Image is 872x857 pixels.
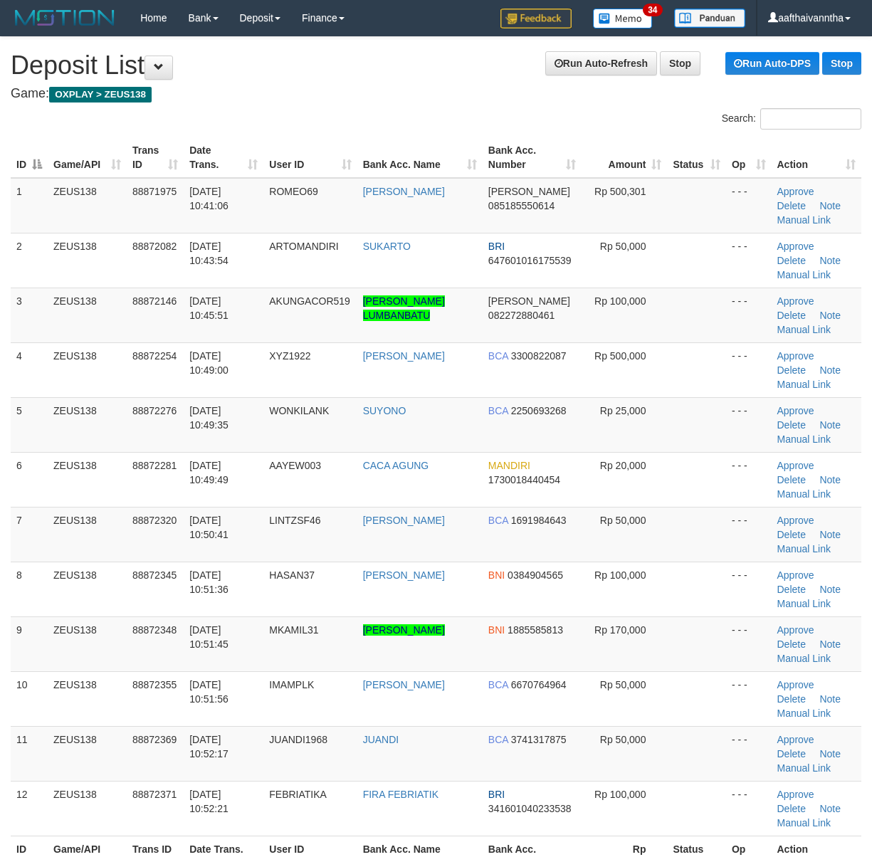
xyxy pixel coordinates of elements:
span: [DATE] 10:45:51 [189,295,228,321]
span: Rp 100,000 [594,295,646,307]
a: Delete [777,803,806,814]
span: Rp 20,000 [600,460,646,471]
span: Copy 341601040233538 to clipboard [488,803,572,814]
a: [PERSON_NAME] [363,624,445,636]
a: Approve [777,241,814,252]
a: Approve [777,624,814,636]
span: 34 [643,4,662,16]
a: Note [819,529,841,540]
span: OXPLAY > ZEUS138 [49,87,152,102]
a: Approve [777,569,814,581]
span: BRI [488,241,505,252]
a: Note [819,584,841,595]
a: [PERSON_NAME] [363,679,445,690]
th: Op: activate to sort column ascending [726,137,772,178]
span: 88872254 [132,350,177,362]
a: [PERSON_NAME] [363,569,445,581]
a: Approve [777,734,814,745]
td: ZEUS138 [48,726,127,781]
th: Status: activate to sort column ascending [667,137,725,178]
td: - - - [726,616,772,671]
span: [DATE] 10:51:56 [189,679,228,705]
span: Copy 6670764964 to clipboard [511,679,567,690]
span: Rp 50,000 [600,241,646,252]
a: [PERSON_NAME] LUMBANBATU [363,295,445,321]
span: 88872276 [132,405,177,416]
span: 88872281 [132,460,177,471]
span: IMAMPLK [269,679,314,690]
td: 10 [11,671,48,726]
span: Rp 50,000 [600,734,646,745]
span: BRI [488,789,505,800]
img: panduan.png [674,9,745,28]
span: 88872371 [132,789,177,800]
span: Copy 647601016175539 to clipboard [488,255,572,266]
span: Rp 50,000 [600,515,646,526]
td: - - - [726,342,772,397]
td: ZEUS138 [48,342,127,397]
span: Copy 3300822087 to clipboard [511,350,567,362]
span: [DATE] 10:51:45 [189,624,228,650]
td: - - - [726,397,772,452]
a: Delete [777,255,806,266]
td: 12 [11,781,48,836]
span: [PERSON_NAME] [488,295,570,307]
span: LINTZSF46 [269,515,320,526]
th: Action: activate to sort column ascending [772,137,862,178]
td: ZEUS138 [48,233,127,288]
a: Delete [777,529,806,540]
span: BCA [488,405,508,416]
a: Note [819,748,841,759]
span: BCA [488,515,508,526]
td: ZEUS138 [48,452,127,507]
span: Rp 100,000 [594,569,646,581]
a: Delete [777,200,806,211]
a: Delete [777,474,806,485]
a: Stop [822,52,861,75]
a: Approve [777,186,814,197]
span: [PERSON_NAME] [488,186,570,197]
td: - - - [726,781,772,836]
span: BCA [488,350,508,362]
td: ZEUS138 [48,507,127,562]
a: Approve [777,515,814,526]
td: - - - [726,562,772,616]
td: 7 [11,507,48,562]
a: Manual Link [777,214,831,226]
span: 88872369 [132,734,177,745]
span: Copy 082272880461 to clipboard [488,310,555,321]
td: 5 [11,397,48,452]
span: [DATE] 10:49:00 [189,350,228,376]
span: AAYEW003 [269,460,321,471]
td: - - - [726,178,772,233]
span: [DATE] 10:52:21 [189,789,228,814]
td: 1 [11,178,48,233]
th: Bank Acc. Name: activate to sort column ascending [357,137,483,178]
span: Rp 500,301 [594,186,646,197]
span: 88871975 [132,186,177,197]
td: 4 [11,342,48,397]
a: Approve [777,405,814,416]
td: ZEUS138 [48,288,127,342]
a: Note [819,200,841,211]
span: Copy 1885585813 to clipboard [508,624,563,636]
span: 88872082 [132,241,177,252]
td: 2 [11,233,48,288]
h4: Game: [11,87,861,101]
a: Approve [777,679,814,690]
span: Copy 2250693268 to clipboard [511,405,567,416]
span: [DATE] 10:51:36 [189,569,228,595]
td: 9 [11,616,48,671]
span: [DATE] 10:49:49 [189,460,228,485]
td: - - - [726,507,772,562]
span: Copy 1691984643 to clipboard [511,515,567,526]
td: - - - [726,452,772,507]
a: Stop [660,51,700,75]
a: Delete [777,748,806,759]
span: XYZ1922 [269,350,310,362]
span: 88872320 [132,515,177,526]
a: Delete [777,638,806,650]
h1: Deposit List [11,51,861,80]
td: ZEUS138 [48,781,127,836]
a: Manual Link [777,817,831,829]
